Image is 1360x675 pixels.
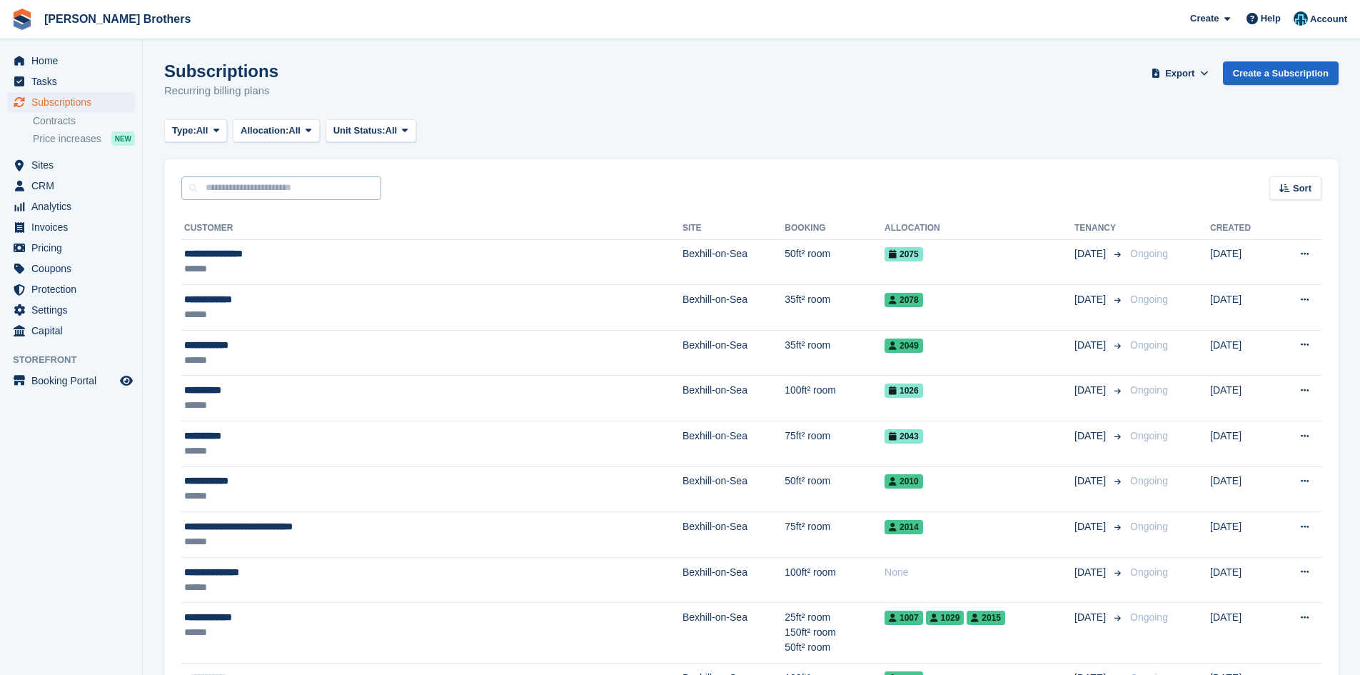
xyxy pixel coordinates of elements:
[1130,430,1168,441] span: Ongoing
[1130,566,1168,578] span: Ongoing
[1294,11,1308,26] img: Helen Eldridge
[785,421,885,467] td: 75ft² room
[11,9,33,30] img: stora-icon-8386f47178a22dfd0bd8f6a31ec36ba5ce8667c1dd55bd0f319d3a0aa187defe.svg
[926,611,964,625] span: 1029
[164,61,278,81] h1: Subscriptions
[885,247,923,261] span: 2075
[233,119,320,143] button: Allocation: All
[1210,217,1274,240] th: Created
[13,353,142,367] span: Storefront
[1074,565,1109,580] span: [DATE]
[31,92,117,112] span: Subscriptions
[1210,512,1274,558] td: [DATE]
[1210,239,1274,285] td: [DATE]
[7,300,135,320] a: menu
[682,512,785,558] td: Bexhill-on-Sea
[885,611,923,625] span: 1007
[7,71,135,91] a: menu
[1130,475,1168,486] span: Ongoing
[1130,248,1168,259] span: Ongoing
[785,330,885,376] td: 35ft² room
[7,321,135,341] a: menu
[785,376,885,421] td: 100ft² room
[7,196,135,216] a: menu
[164,83,278,99] p: Recurring billing plans
[31,238,117,258] span: Pricing
[1074,292,1109,307] span: [DATE]
[7,217,135,237] a: menu
[241,124,288,138] span: Allocation:
[31,196,117,216] span: Analytics
[1210,603,1274,664] td: [DATE]
[1074,338,1109,353] span: [DATE]
[1149,61,1212,85] button: Export
[1074,429,1109,444] span: [DATE]
[31,321,117,341] span: Capital
[682,239,785,285] td: Bexhill-on-Sea
[885,384,923,398] span: 1026
[885,429,923,444] span: 2043
[33,131,135,146] a: Price increases NEW
[1074,246,1109,261] span: [DATE]
[1074,217,1124,240] th: Tenancy
[1130,339,1168,351] span: Ongoing
[682,603,785,664] td: Bexhill-on-Sea
[885,520,923,534] span: 2014
[1210,557,1274,603] td: [DATE]
[7,155,135,175] a: menu
[31,155,117,175] span: Sites
[885,474,923,489] span: 2010
[31,176,117,196] span: CRM
[885,293,923,307] span: 2078
[682,376,785,421] td: Bexhill-on-Sea
[885,339,923,353] span: 2049
[172,124,196,138] span: Type:
[118,372,135,389] a: Preview store
[682,557,785,603] td: Bexhill-on-Sea
[1130,294,1168,305] span: Ongoing
[288,124,301,138] span: All
[7,279,135,299] a: menu
[1190,11,1219,26] span: Create
[1210,466,1274,512] td: [DATE]
[785,285,885,331] td: 35ft² room
[1210,376,1274,421] td: [DATE]
[967,611,1005,625] span: 2015
[682,466,785,512] td: Bexhill-on-Sea
[885,565,1074,580] div: None
[31,371,117,391] span: Booking Portal
[31,217,117,237] span: Invoices
[682,285,785,331] td: Bexhill-on-Sea
[31,71,117,91] span: Tasks
[164,119,227,143] button: Type: All
[1261,11,1281,26] span: Help
[39,7,196,31] a: [PERSON_NAME] Brothers
[1130,611,1168,623] span: Ongoing
[326,119,416,143] button: Unit Status: All
[31,279,117,299] span: Protection
[1074,383,1109,398] span: [DATE]
[31,259,117,279] span: Coupons
[682,421,785,467] td: Bexhill-on-Sea
[33,114,135,128] a: Contracts
[7,92,135,112] a: menu
[333,124,386,138] span: Unit Status:
[785,512,885,558] td: 75ft² room
[386,124,398,138] span: All
[1130,521,1168,532] span: Ongoing
[785,217,885,240] th: Booking
[7,51,135,71] a: menu
[1165,66,1194,81] span: Export
[1074,610,1109,625] span: [DATE]
[31,51,117,71] span: Home
[7,238,135,258] a: menu
[785,466,885,512] td: 50ft² room
[885,217,1074,240] th: Allocation
[1310,12,1347,26] span: Account
[7,259,135,279] a: menu
[1210,421,1274,467] td: [DATE]
[1210,285,1274,331] td: [DATE]
[785,239,885,285] td: 50ft² room
[682,217,785,240] th: Site
[181,217,682,240] th: Customer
